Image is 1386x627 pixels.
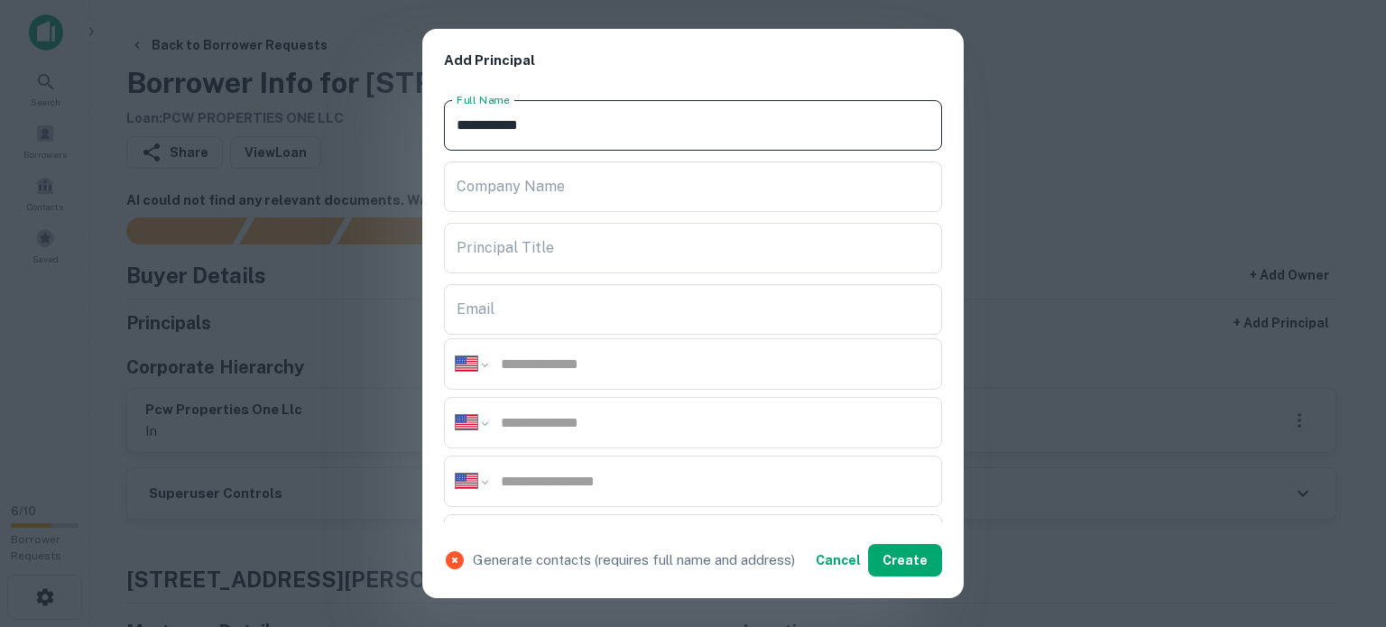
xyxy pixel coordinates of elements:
[457,92,510,107] label: Full Name
[868,544,942,576] button: Create
[473,549,795,571] p: Generate contacts (requires full name and address)
[422,29,964,93] h2: Add Principal
[1296,483,1386,569] iframe: Chat Widget
[808,544,868,576] button: Cancel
